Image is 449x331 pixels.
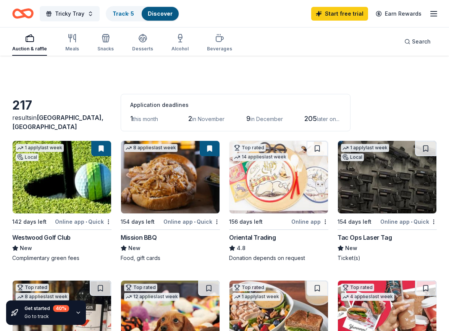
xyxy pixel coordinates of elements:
div: Local [341,153,364,161]
span: 2 [188,115,192,123]
div: 12 applies last week [124,293,179,301]
div: 1 apply last week [341,144,389,152]
a: Earn Rewards [371,7,426,21]
a: Track· 5 [113,10,134,17]
img: Image for Westwood Golf Club [13,141,111,213]
span: in December [250,116,283,122]
div: 142 days left [12,217,47,226]
div: Local [16,153,39,161]
span: New [20,244,32,253]
div: Top rated [16,284,49,291]
img: Image for Oriental Trading [229,141,328,213]
div: Tac Ops Laser Tag [338,233,392,242]
button: Tricky Tray [40,6,100,21]
div: Oriental Trading [229,233,276,242]
div: 4 applies last week [341,293,394,301]
img: Image for Mission BBQ [121,141,220,213]
div: Top rated [233,144,266,152]
button: Search [398,34,437,49]
div: 156 days left [229,217,263,226]
span: Search [412,37,431,46]
div: Donation depends on request [229,254,328,262]
a: Home [12,5,34,23]
div: 8 applies last week [16,293,69,301]
button: Auction & raffle [12,31,47,56]
div: Mission BBQ [121,233,157,242]
div: 40 % [53,305,69,312]
button: Alcohol [171,31,189,56]
span: 1 [130,115,133,123]
div: Application deadlines [130,100,341,110]
a: Image for Tac Ops Laser Tag1 applylast weekLocal154 days leftOnline app•QuickTac Ops Laser TagNew... [338,140,437,262]
div: Go to track [24,313,69,320]
a: Start free trial [311,7,368,21]
div: Ticket(s) [338,254,437,262]
div: Top rated [233,284,266,291]
span: New [345,244,357,253]
span: this month [133,116,158,122]
div: Online app [291,217,328,226]
div: Beverages [207,46,232,52]
div: Auction & raffle [12,46,47,52]
span: in [12,114,103,131]
button: Meals [65,31,79,56]
div: Complimentary green fees [12,254,111,262]
button: Track· 5Discover [106,6,179,21]
div: Online app Quick [163,217,220,226]
div: results [12,113,111,131]
img: Image for Tac Ops Laser Tag [338,141,436,213]
span: • [86,219,87,225]
div: 8 applies last week [124,144,178,152]
div: Get started [24,305,69,312]
div: Desserts [132,46,153,52]
div: Online app Quick [380,217,437,226]
a: Image for Oriental TradingTop rated14 applieslast week156 days leftOnline appOriental Trading4.8D... [229,140,328,262]
span: 9 [246,115,250,123]
div: 14 applies last week [233,153,288,161]
div: 154 days left [121,217,155,226]
span: in November [192,116,224,122]
span: 205 [304,115,317,123]
div: Online app Quick [55,217,111,226]
div: Top rated [341,284,374,291]
div: 1 apply last week [233,293,281,301]
a: Image for Westwood Golf Club1 applylast weekLocal142 days leftOnline app•QuickWestwood Golf ClubN... [12,140,111,262]
span: Tricky Tray [55,9,84,18]
a: Image for Mission BBQ8 applieslast week154 days leftOnline app•QuickMission BBQNewFood, gift cards [121,140,220,262]
span: [GEOGRAPHIC_DATA], [GEOGRAPHIC_DATA] [12,114,103,131]
a: Discover [148,10,173,17]
div: 154 days left [338,217,371,226]
span: later on... [317,116,339,122]
div: 217 [12,98,111,113]
span: New [128,244,141,253]
div: Alcohol [171,46,189,52]
div: 1 apply last week [16,144,64,152]
div: Snacks [97,46,114,52]
div: Food, gift cards [121,254,220,262]
div: Westwood Golf Club [12,233,71,242]
span: 4.8 [237,244,245,253]
span: • [194,219,195,225]
button: Desserts [132,31,153,56]
div: Meals [65,46,79,52]
span: • [411,219,412,225]
button: Beverages [207,31,232,56]
button: Snacks [97,31,114,56]
div: Top rated [124,284,157,291]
